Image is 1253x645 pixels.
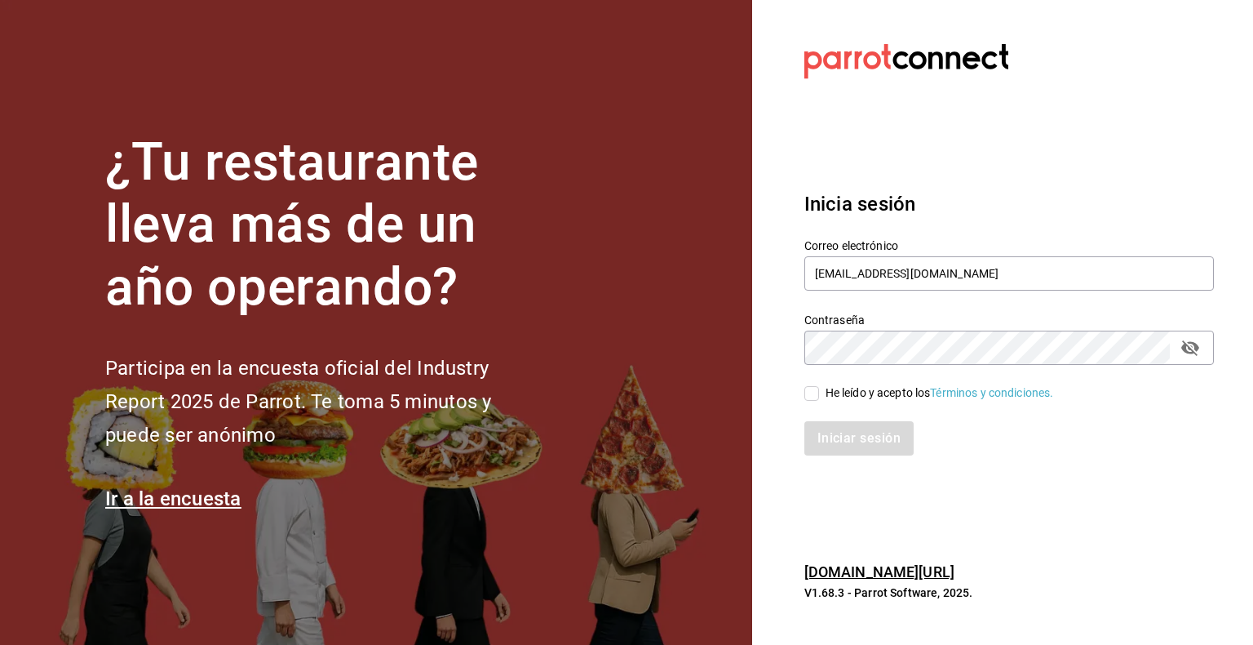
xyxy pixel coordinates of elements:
a: Términos y condiciones. [930,386,1053,399]
label: Contraseña [804,314,1214,325]
p: V1.68.3 - Parrot Software, 2025. [804,585,1214,601]
button: passwordField [1176,334,1204,362]
a: [DOMAIN_NAME][URL] [804,563,954,580]
h3: Inicia sesión [804,189,1214,219]
label: Correo electrónico [804,239,1214,251]
input: Ingresa tu correo electrónico [804,256,1214,291]
div: He leído y acepto los [826,385,1054,402]
h2: Participa en la encuesta oficial del Industry Report 2025 de Parrot. Te toma 5 minutos y puede se... [105,352,546,451]
h1: ¿Tu restaurante lleva más de un año operando? [105,131,546,319]
a: Ir a la encuesta [105,487,241,510]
